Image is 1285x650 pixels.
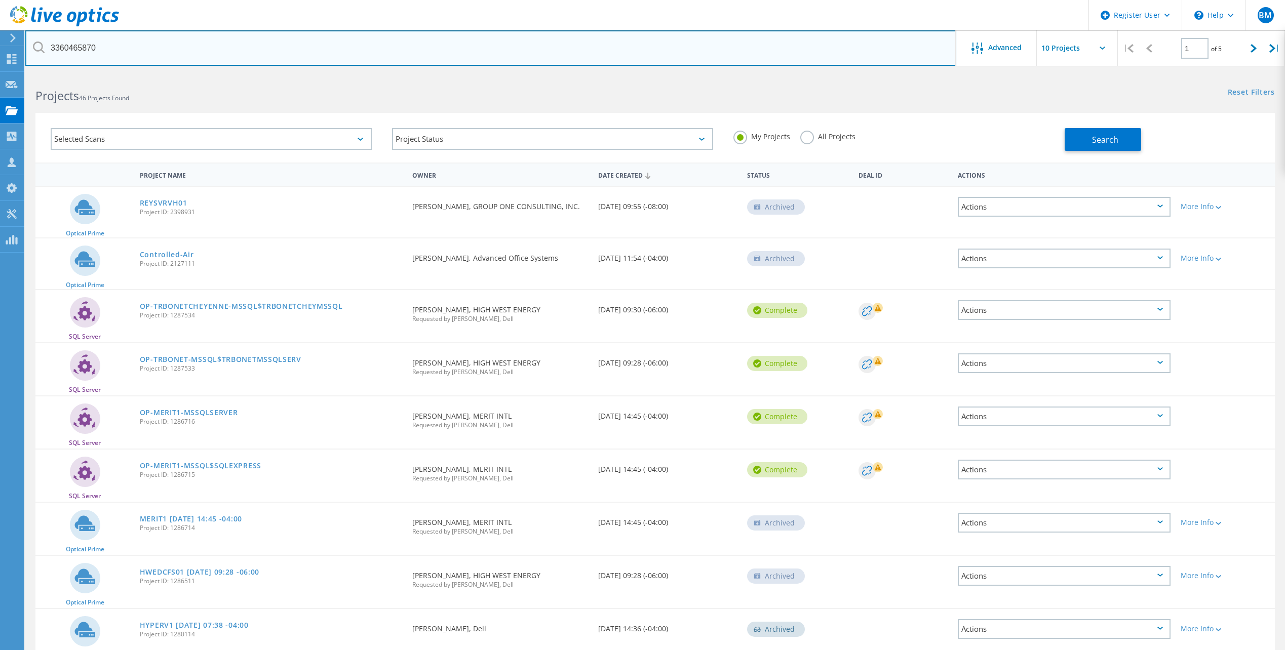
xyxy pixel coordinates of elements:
[407,165,593,184] div: Owner
[140,356,301,363] a: OP-TRBONET-MSSQL$TRBONETMSSQLSERV
[140,365,402,372] span: Project ID: 1287533
[1211,45,1222,53] span: of 5
[140,631,402,637] span: Project ID: 1280114
[958,407,1171,426] div: Actions
[1181,255,1270,262] div: More Info
[958,566,1171,586] div: Actions
[853,165,953,184] div: Deal Id
[140,419,402,425] span: Project ID: 1286716
[593,396,742,430] div: [DATE] 14:45 (-04:00)
[593,290,742,323] div: [DATE] 09:30 (-06:00)
[747,462,807,477] div: Complete
[1118,30,1139,66] div: |
[747,199,805,215] div: Archived
[958,353,1171,373] div: Actions
[747,356,807,371] div: Complete
[140,312,402,318] span: Project ID: 1287534
[958,249,1171,268] div: Actions
[593,450,742,483] div: [DATE] 14:45 (-04:00)
[1259,11,1272,19] span: BM
[1194,11,1203,20] svg: \n
[140,303,343,310] a: OP-TRBONETCHEYENNE-MSSQL$TRBONETCHEYMSSQL
[593,343,742,377] div: [DATE] 09:28 (-06:00)
[747,515,805,531] div: Archived
[1092,134,1118,145] span: Search
[593,503,742,536] div: [DATE] 14:45 (-04:00)
[747,251,805,266] div: Archived
[407,609,593,642] div: [PERSON_NAME], Dell
[988,44,1022,51] span: Advanced
[1264,30,1285,66] div: |
[800,131,855,140] label: All Projects
[407,238,593,272] div: [PERSON_NAME], Advanced Office Systems
[140,578,402,584] span: Project ID: 1286511
[593,556,742,589] div: [DATE] 09:28 (-06:00)
[140,251,194,258] a: Controlled-Air
[747,622,805,637] div: Archived
[747,409,807,424] div: Complete
[407,290,593,332] div: [PERSON_NAME], HIGH WEST ENERGY
[958,460,1171,479] div: Actions
[140,409,238,416] a: OP-MERIT1-MSSQLSERVER
[66,546,104,552] span: Optical Prime
[742,165,853,184] div: Status
[958,513,1171,533] div: Actions
[747,568,805,584] div: Archived
[69,334,101,340] span: SQL Server
[140,525,402,531] span: Project ID: 1286714
[79,94,129,102] span: 46 Projects Found
[593,238,742,272] div: [DATE] 11:54 (-04:00)
[140,568,259,576] a: HWEDCFS01 [DATE] 09:28 -06:00
[10,21,119,28] a: Live Optics Dashboard
[1181,203,1270,210] div: More Info
[412,529,588,535] span: Requested by [PERSON_NAME], Dell
[69,387,101,393] span: SQL Server
[1228,89,1275,97] a: Reset Filters
[958,197,1171,217] div: Actions
[593,609,742,642] div: [DATE] 14:36 (-04:00)
[140,622,249,629] a: HYPERV1 [DATE] 07:38 -04:00
[593,165,742,184] div: Date Created
[140,515,242,522] a: MERIT1 [DATE] 14:45 -04:00
[66,282,104,288] span: Optical Prime
[412,369,588,375] span: Requested by [PERSON_NAME], Dell
[412,582,588,588] span: Requested by [PERSON_NAME], Dell
[140,472,402,478] span: Project ID: 1286715
[407,503,593,545] div: [PERSON_NAME], MERIT INTL
[1065,128,1141,151] button: Search
[412,422,588,428] span: Requested by [PERSON_NAME], Dell
[140,209,402,215] span: Project ID: 2398931
[407,187,593,220] div: [PERSON_NAME], GROUP ONE CONSULTING, INC.
[25,30,956,66] input: Search projects by name, owner, ID, company, etc
[66,230,104,236] span: Optical Prime
[135,165,407,184] div: Project Name
[407,556,593,598] div: [PERSON_NAME], HIGH WEST ENERGY
[140,261,402,267] span: Project ID: 2127111
[1181,625,1270,632] div: More Info
[140,462,261,469] a: OP-MERIT1-MSSQL$SQLEXPRESS
[958,300,1171,320] div: Actions
[407,343,593,385] div: [PERSON_NAME], HIGH WEST ENERGY
[733,131,790,140] label: My Projects
[747,303,807,318] div: Complete
[412,316,588,322] span: Requested by [PERSON_NAME], Dell
[412,475,588,481] span: Requested by [PERSON_NAME], Dell
[593,187,742,220] div: [DATE] 09:55 (-08:00)
[407,396,593,438] div: [PERSON_NAME], MERIT INTL
[407,450,593,492] div: [PERSON_NAME], MERIT INTL
[1181,519,1270,526] div: More Info
[140,199,187,207] a: REYSVRVH01
[953,165,1176,184] div: Actions
[35,88,79,104] b: Projects
[958,619,1171,639] div: Actions
[51,128,372,150] div: Selected Scans
[69,493,101,499] span: SQL Server
[392,128,713,150] div: Project Status
[66,599,104,605] span: Optical Prime
[1181,572,1270,579] div: More Info
[69,440,101,446] span: SQL Server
